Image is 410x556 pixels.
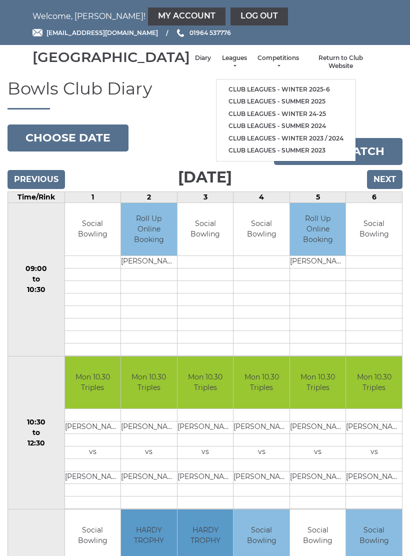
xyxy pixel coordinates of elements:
a: Email [EMAIL_ADDRESS][DOMAIN_NAME] [32,28,158,37]
td: Social Bowling [177,203,233,255]
td: Mon 10.30 Triples [65,356,121,409]
td: [PERSON_NAME] [65,421,121,434]
td: Social Bowling [65,203,121,255]
td: [PERSON_NAME] [65,471,121,484]
div: [GEOGRAPHIC_DATA] [32,49,190,65]
td: [PERSON_NAME] [121,471,177,484]
td: vs [177,446,233,459]
a: Club leagues - Summer 2024 [216,120,355,132]
img: Email [32,29,42,36]
td: vs [290,446,346,459]
td: [PERSON_NAME] [121,255,177,268]
a: Club leagues - Winter 24-25 [216,108,355,120]
td: Roll Up Online Booking [290,203,346,255]
td: 3 [177,192,233,203]
td: [PERSON_NAME] SNR [290,421,346,434]
ul: Leagues [216,79,356,161]
a: Club leagues - Summer 2023 [216,144,355,157]
td: 1 [64,192,121,203]
td: 10:30 to 12:30 [8,356,65,509]
td: [PERSON_NAME] [290,471,346,484]
span: 01964 537776 [189,29,231,36]
a: Club leagues - Winter 2025-6 [216,83,355,96]
td: [PERSON_NAME] [233,421,289,434]
td: vs [121,446,177,459]
td: Time/Rink [8,192,65,203]
td: Social Bowling [233,203,289,255]
td: 5 [289,192,346,203]
a: Phone us 01964 537776 [175,28,231,37]
td: Mon 10.30 Triples [121,356,177,409]
nav: Welcome, [PERSON_NAME]! [32,7,377,25]
td: 4 [233,192,290,203]
td: 6 [346,192,402,203]
td: Mon 10.30 Triples [290,356,346,409]
a: Log out [230,7,288,25]
td: vs [233,446,289,459]
td: [PERSON_NAME] [177,421,233,434]
td: [PERSON_NAME] [233,471,289,484]
a: Competitions [257,54,299,70]
td: vs [346,446,402,459]
td: Social Bowling [346,203,402,255]
a: My Account [148,7,225,25]
a: Diary [195,54,211,62]
td: Mon 10.30 Triples [346,356,402,409]
td: 2 [121,192,177,203]
td: [PERSON_NAME] [121,421,177,434]
a: Leagues [221,54,247,70]
a: Club leagues - Summer 2025 [216,95,355,108]
h1: Bowls Club Diary [7,79,402,109]
input: Next [367,170,402,189]
input: Previous [7,170,65,189]
td: Mon 10.30 Triples [177,356,233,409]
a: Club leagues - Winter 2023 / 2024 [216,132,355,145]
td: [PERSON_NAME] [346,471,402,484]
button: Choose date [7,124,128,151]
img: Phone us [177,29,184,37]
td: Roll Up Online Booking [121,203,177,255]
span: [EMAIL_ADDRESS][DOMAIN_NAME] [46,29,158,36]
td: Mon 10.30 Triples [233,356,289,409]
td: [PERSON_NAME] [290,255,346,268]
td: 09:00 to 10:30 [8,203,65,356]
a: Return to Club Website [309,54,372,70]
td: [PERSON_NAME] [346,421,402,434]
td: [PERSON_NAME] [177,471,233,484]
td: vs [65,446,121,459]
